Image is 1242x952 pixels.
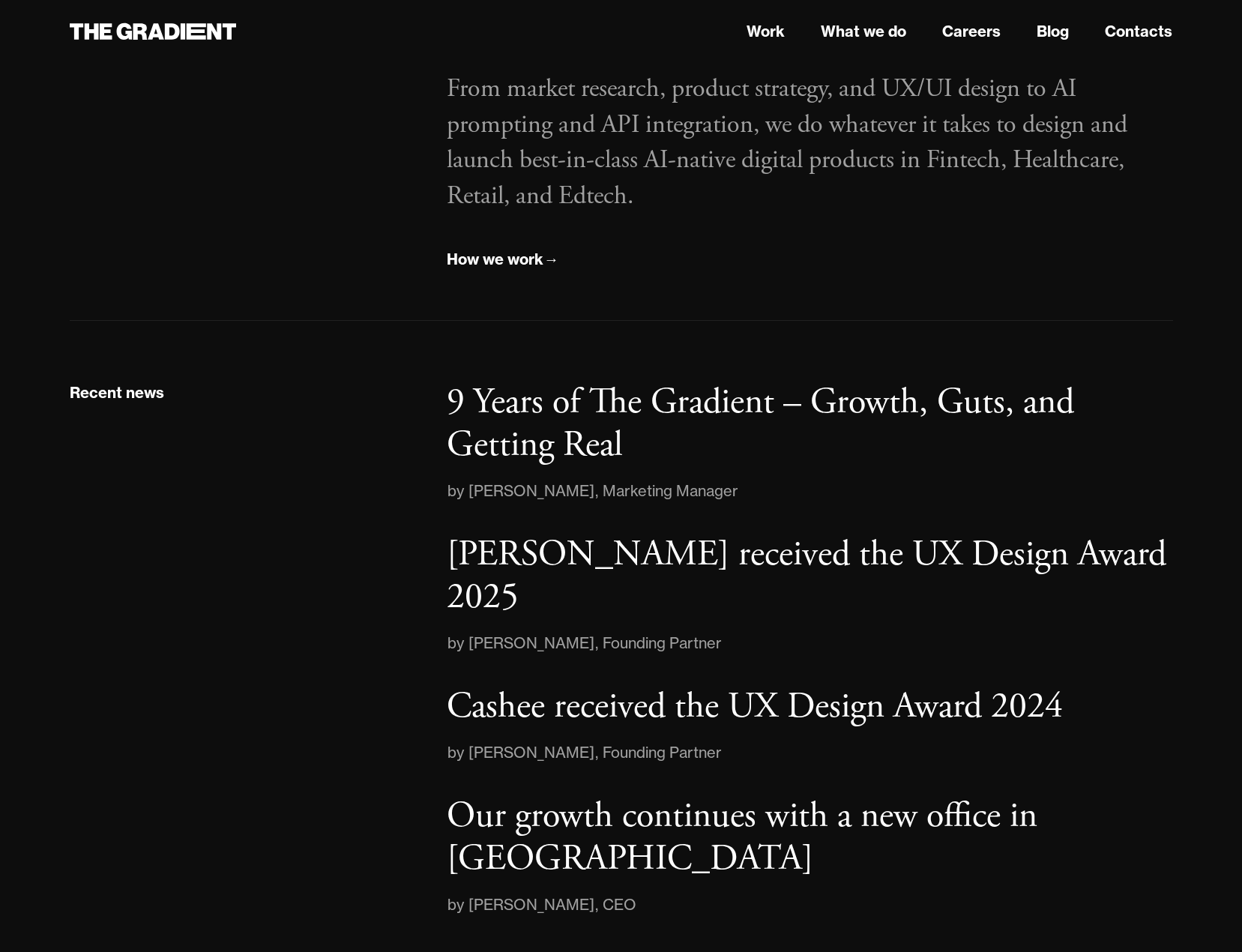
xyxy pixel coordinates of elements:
[603,893,636,917] div: CEO
[447,631,468,655] div: by
[447,793,1037,882] p: Our growth continues with a new office in [GEOGRAPHIC_DATA]
[1105,20,1172,43] a: Contacts
[447,479,468,503] div: by
[594,631,603,655] div: ,
[1037,20,1069,43] a: Blog
[468,893,594,917] div: [PERSON_NAME]
[447,381,1172,467] a: 9 Years of The Gradient – Growth, Guts, and Getting Real
[447,531,1166,621] p: [PERSON_NAME] received the UX Design Award 2025
[447,250,543,269] div: How we work
[447,741,468,765] div: by
[468,741,594,765] div: [PERSON_NAME]
[594,893,603,917] div: ,
[447,893,468,917] div: by
[821,20,906,43] a: What we do
[603,631,722,655] div: Founding Partner
[447,533,1172,619] a: [PERSON_NAME] received the UX Design Award 2025
[447,685,1172,729] a: Cashee received the UX Design Award 2024
[603,741,722,765] div: Founding Partner
[543,250,558,269] div: →
[447,247,558,272] a: How we work→
[447,795,1172,881] a: Our growth continues with a new office in [GEOGRAPHIC_DATA]
[447,684,1063,729] p: Cashee received the UX Design Award 2024
[747,20,785,43] a: Work
[603,479,738,503] div: Marketing Manager
[447,379,1074,469] p: 9 Years of The Gradient – Growth, Guts, and Getting Real
[594,479,603,503] div: ,
[70,383,164,403] div: Recent news
[942,20,1001,43] a: Careers
[447,71,1172,214] p: From market research, product strategy, and UX/UI design to AI prompting and API integration, we ...
[468,479,594,503] div: [PERSON_NAME]
[594,741,603,765] div: ,
[468,631,594,655] div: [PERSON_NAME]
